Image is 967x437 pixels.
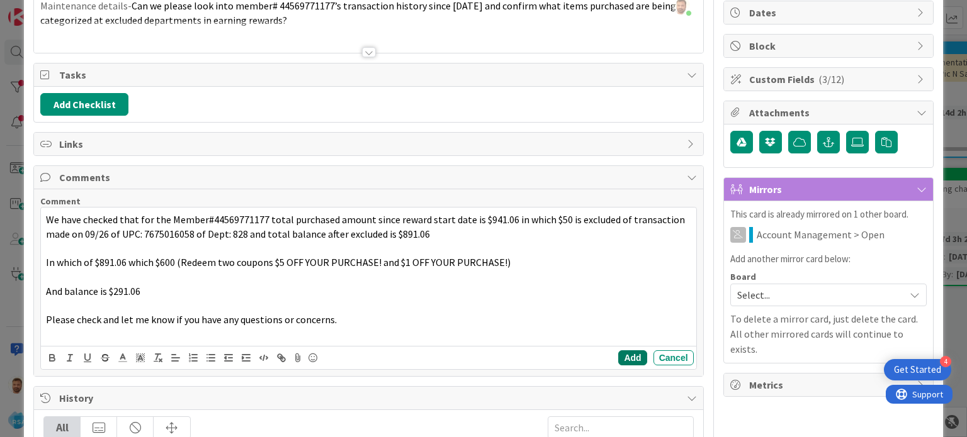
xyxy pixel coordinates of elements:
[730,252,927,267] p: Add another mirror card below:
[59,67,680,82] span: Tasks
[749,105,910,120] span: Attachments
[749,182,910,197] span: Mirrors
[730,207,927,222] p: This card is already mirrored on 1 other board.
[749,72,910,87] span: Custom Fields
[757,227,885,242] span: Account Management > Open
[40,196,81,207] span: Comment
[59,170,680,185] span: Comments
[730,311,927,357] p: To delete a mirror card, just delete the card. All other mirrored cards will continue to exists.
[46,213,687,240] span: We have checked that for the Member#44569771177 total purchased amount since reward start date is...
[653,350,694,365] button: Cancel
[46,313,337,326] span: Please check and let me know if you have any questions or concerns.
[46,285,140,297] span: And balance is $291.06
[618,350,647,365] button: Add
[40,93,128,116] button: Add Checklist
[749,5,910,20] span: Dates
[749,38,910,53] span: Block
[737,286,898,304] span: Select...
[884,359,951,380] div: Open Get Started checklist, remaining modules: 4
[940,356,951,367] div: 4
[46,256,511,268] span: In which of $891.06 which $600 (Redeem two coupons $5 OFF YOUR PURCHASE! and $1 OFF YOUR PURCHASE!)
[59,136,680,152] span: Links
[730,272,756,281] span: Board
[26,2,57,17] span: Support
[749,377,910,392] span: Metrics
[818,73,844,86] span: ( 3/12 )
[59,390,680,406] span: History
[894,363,941,376] div: Get Started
